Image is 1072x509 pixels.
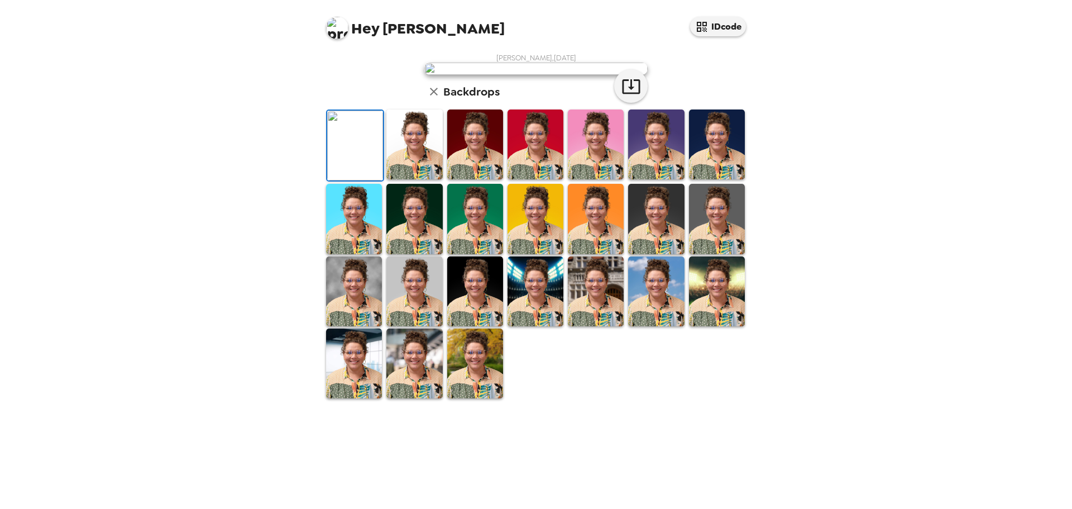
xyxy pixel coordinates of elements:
img: user [424,63,648,75]
span: Hey [351,18,379,39]
h6: Backdrops [443,83,500,101]
span: [PERSON_NAME] [326,11,505,36]
img: Original [327,111,383,180]
button: IDcode [690,17,746,36]
img: profile pic [326,17,348,39]
span: [PERSON_NAME] , [DATE] [496,53,576,63]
